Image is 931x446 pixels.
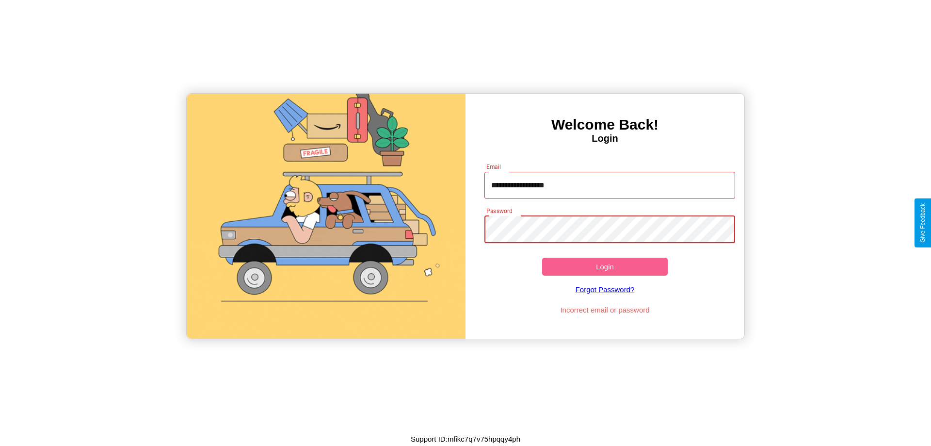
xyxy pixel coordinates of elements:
[465,116,744,133] h3: Welcome Back!
[486,163,501,171] label: Email
[919,203,926,243] div: Give Feedback
[411,432,520,446] p: Support ID: mfikc7q7v75hpqqy4ph
[187,94,465,339] img: gif
[542,258,668,276] button: Login
[465,133,744,144] h4: Login
[486,207,512,215] label: Password
[480,276,731,303] a: Forgot Password?
[480,303,731,316] p: Incorrect email or password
